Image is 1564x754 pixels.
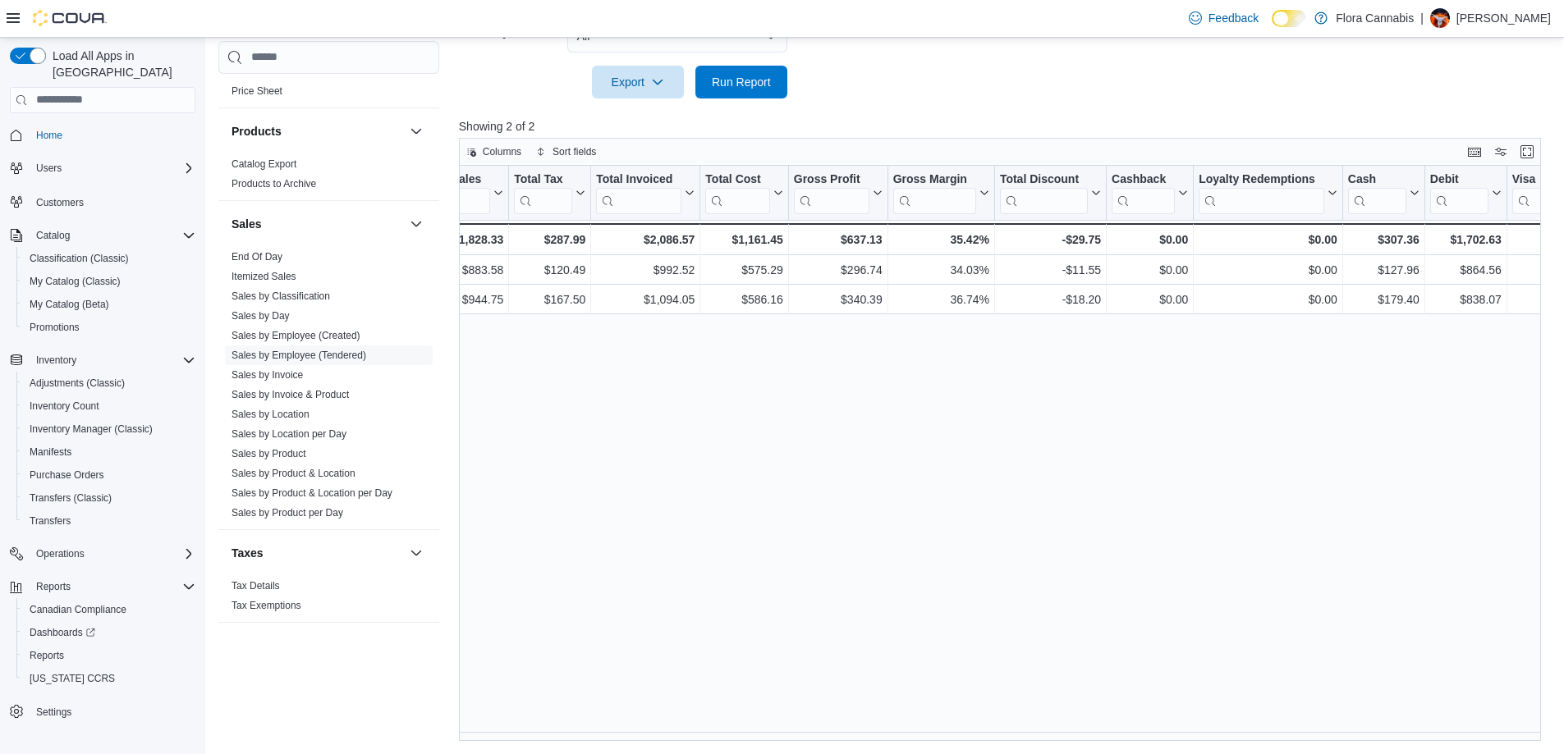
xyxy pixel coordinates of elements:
[36,706,71,719] span: Settings
[794,172,869,214] div: Gross Profit
[16,487,202,510] button: Transfers (Classic)
[30,446,71,459] span: Manifests
[592,66,684,98] button: Export
[1430,230,1502,249] div: $1,702.63
[16,316,202,339] button: Promotions
[232,487,392,499] a: Sales by Product & Location per Day
[30,350,195,370] span: Inventory
[23,646,71,665] a: Reports
[232,85,282,97] a: Price Sheet
[3,190,202,213] button: Customers
[23,419,159,439] a: Inventory Manager (Classic)
[16,464,202,487] button: Purchase Orders
[23,488,118,508] a: Transfers (Classic)
[232,216,403,232] button: Sales
[30,701,195,722] span: Settings
[1199,230,1337,249] div: $0.00
[23,600,195,619] span: Canadian Compliance
[30,193,90,212] a: Customers
[794,230,883,249] div: $637.13
[1420,8,1424,28] p: |
[1517,142,1537,162] button: Enter fullscreen
[794,172,883,214] button: Gross Profit
[415,172,503,214] button: Gross Sales
[1456,8,1551,28] p: [PERSON_NAME]
[1430,290,1502,309] div: $838.07
[3,542,202,565] button: Operations
[23,465,195,485] span: Purchase Orders
[1000,172,1088,188] div: Total Discount
[23,249,135,268] a: Classification (Classic)
[232,427,346,441] span: Sales by Location per Day
[16,598,202,621] button: Canadian Compliance
[705,230,782,249] div: $1,161.45
[30,191,195,212] span: Customers
[30,321,80,334] span: Promotions
[232,251,282,263] a: End Of Day
[602,66,674,98] span: Export
[705,172,769,214] div: Total Cost
[892,260,988,280] div: 34.03%
[232,310,290,322] a: Sales by Day
[1348,172,1420,214] button: Cash
[596,260,695,280] div: $992.52
[232,545,264,561] h3: Taxes
[16,395,202,418] button: Inventory Count
[232,178,316,190] a: Products to Archive
[892,230,988,249] div: 35.42%
[232,579,280,592] span: Tax Details
[3,224,202,247] button: Catalog
[23,669,122,688] a: [US_STATE] CCRS
[794,290,883,309] div: $340.39
[232,506,343,519] span: Sales by Product per Day
[36,547,85,560] span: Operations
[1272,27,1273,28] span: Dark Mode
[1000,260,1101,280] div: -$11.55
[23,623,195,642] span: Dashboards
[232,545,403,561] button: Taxes
[232,177,316,190] span: Products to Archive
[23,465,111,485] a: Purchase Orders
[892,172,975,188] div: Gross Margin
[892,172,975,214] div: Gross Margin
[1112,260,1188,280] div: $0.00
[36,580,71,593] span: Reports
[530,142,603,162] button: Sort fields
[1348,230,1420,249] div: $307.36
[1430,260,1502,280] div: $864.56
[1000,172,1101,214] button: Total Discount
[16,621,202,644] a: Dashboards
[232,448,306,459] a: Sales by Product
[1199,172,1324,214] div: Loyalty Redemptions
[3,123,202,147] button: Home
[596,290,695,309] div: $1,094.05
[232,389,349,400] a: Sales by Invoice & Product
[36,196,84,209] span: Customers
[23,373,131,393] a: Adjustments (Classic)
[30,577,195,596] span: Reports
[36,229,70,242] span: Catalog
[218,576,439,622] div: Taxes
[1348,172,1406,214] div: Cash
[232,85,282,98] span: Price Sheet
[794,172,869,188] div: Gross Profit
[1199,260,1337,280] div: $0.00
[23,669,195,688] span: Washington CCRS
[3,575,202,598] button: Reports
[23,272,195,291] span: My Catalog (Classic)
[23,249,195,268] span: Classification (Classic)
[232,158,296,170] a: Catalog Export
[232,250,282,263] span: End Of Day
[460,142,528,162] button: Columns
[406,214,426,234] button: Sales
[232,580,280,592] a: Tax Details
[30,672,115,685] span: [US_STATE] CCRS
[30,544,195,564] span: Operations
[23,295,195,314] span: My Catalog (Beta)
[23,318,86,337] a: Promotions
[232,349,366,362] span: Sales by Employee (Tendered)
[30,649,64,662] span: Reports
[23,442,195,462] span: Manifests
[1336,8,1414,28] p: Flora Cannabis
[232,388,349,401] span: Sales by Invoice & Product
